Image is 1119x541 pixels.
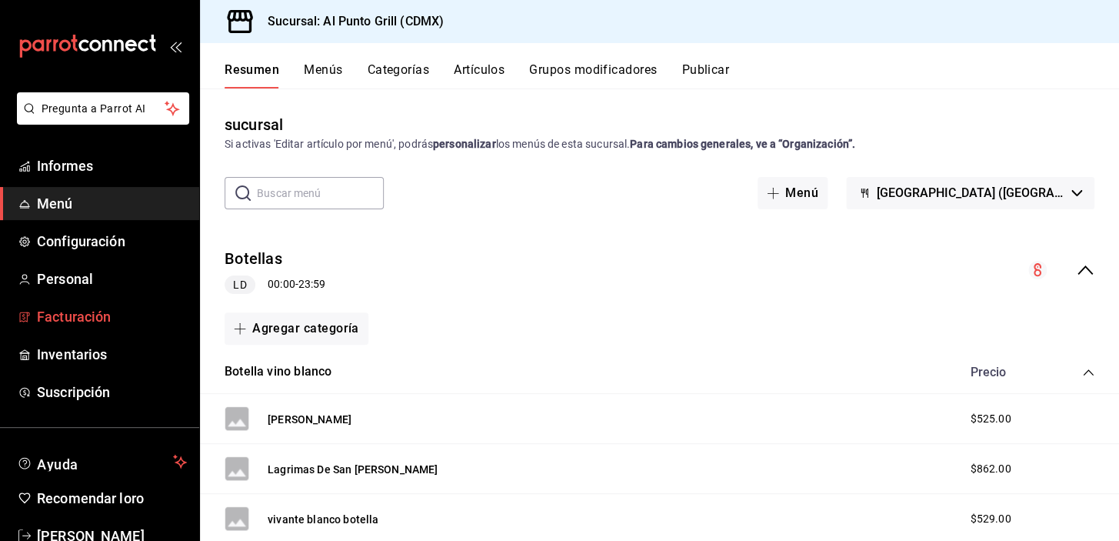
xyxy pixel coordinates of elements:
button: Pregunta a Parrot AI [17,92,189,125]
font: Botellas [225,249,282,268]
font: Ayuda [37,456,78,473]
button: [PERSON_NAME] [268,412,351,427]
font: sucursal [225,115,283,134]
button: Menú [758,177,828,209]
font: Si activas 'Editar artículo por menú', podrás [225,138,433,150]
font: Publicar [681,62,729,77]
font: Configuración [37,233,125,249]
button: Lagrimas De San [PERSON_NAME] [268,462,438,477]
font: Grupos modificadores [529,62,657,77]
font: Para cambios generales, ve a “Organización”. [630,138,855,150]
button: Agregar categoría [225,312,368,345]
div: Precio [954,365,1053,379]
font: los menús de esta sucursal. [496,138,631,150]
span: $529.00 [970,511,1011,527]
button: Botellas [225,246,282,270]
button: Botella vino blanco [225,363,331,381]
font: LD [233,279,246,291]
font: - [295,278,298,290]
font: Menús [304,62,342,77]
font: Inventarios [37,346,107,362]
font: Facturación [37,309,111,325]
font: Recomendar loro [37,490,144,506]
font: Pregunta a Parrot AI [42,102,146,115]
span: $525.00 [970,411,1011,427]
font: Menú [37,195,73,212]
font: Suscripción [37,384,110,400]
button: collapse-category-row [1082,366,1094,379]
font: Categorías [368,62,430,77]
font: Artículos [454,62,505,77]
font: Personal [37,271,93,287]
div: colapsar-fila-del-menú [200,234,1119,307]
font: Informes [37,158,93,174]
font: 00:00 [268,278,295,290]
a: Pregunta a Parrot AI [11,112,189,128]
font: Menú [785,185,818,200]
input: Buscar menú [257,178,384,209]
button: abrir_cajón_menú [169,40,182,52]
span: $862.00 [970,461,1011,477]
button: [GEOGRAPHIC_DATA] ([GEOGRAPHIC_DATA]me) [846,177,1094,209]
div: pestañas de navegación [225,62,1119,88]
font: Resumen [225,62,279,77]
font: Sucursal: Al Punto Grill (CDMX) [268,14,444,28]
font: personalizar [433,138,496,150]
button: vivante blanco botella [268,512,378,527]
font: 23:59 [298,278,326,290]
